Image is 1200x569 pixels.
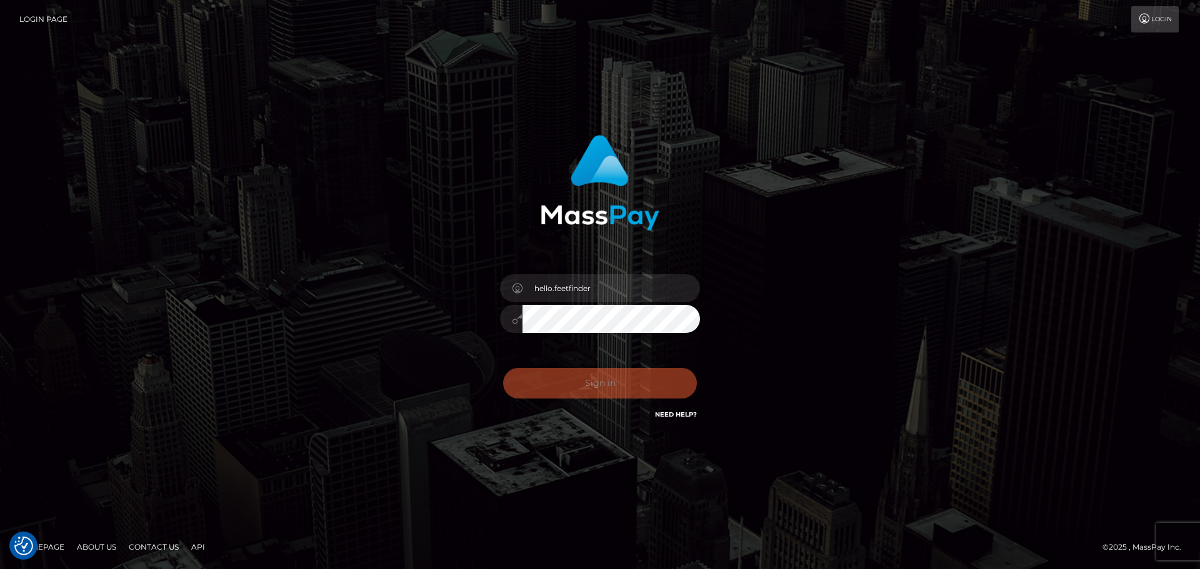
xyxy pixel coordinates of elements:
a: API [186,537,210,557]
a: Need Help? [655,410,697,418]
a: Login [1131,6,1179,32]
img: MassPay Login [541,135,659,230]
button: Consent Preferences [14,537,33,555]
a: Contact Us [124,537,184,557]
a: Login Page [19,6,67,32]
a: Homepage [14,537,69,557]
img: Revisit consent button [14,537,33,555]
a: About Us [72,537,121,557]
input: Username... [522,274,700,302]
div: © 2025 , MassPay Inc. [1102,540,1191,554]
